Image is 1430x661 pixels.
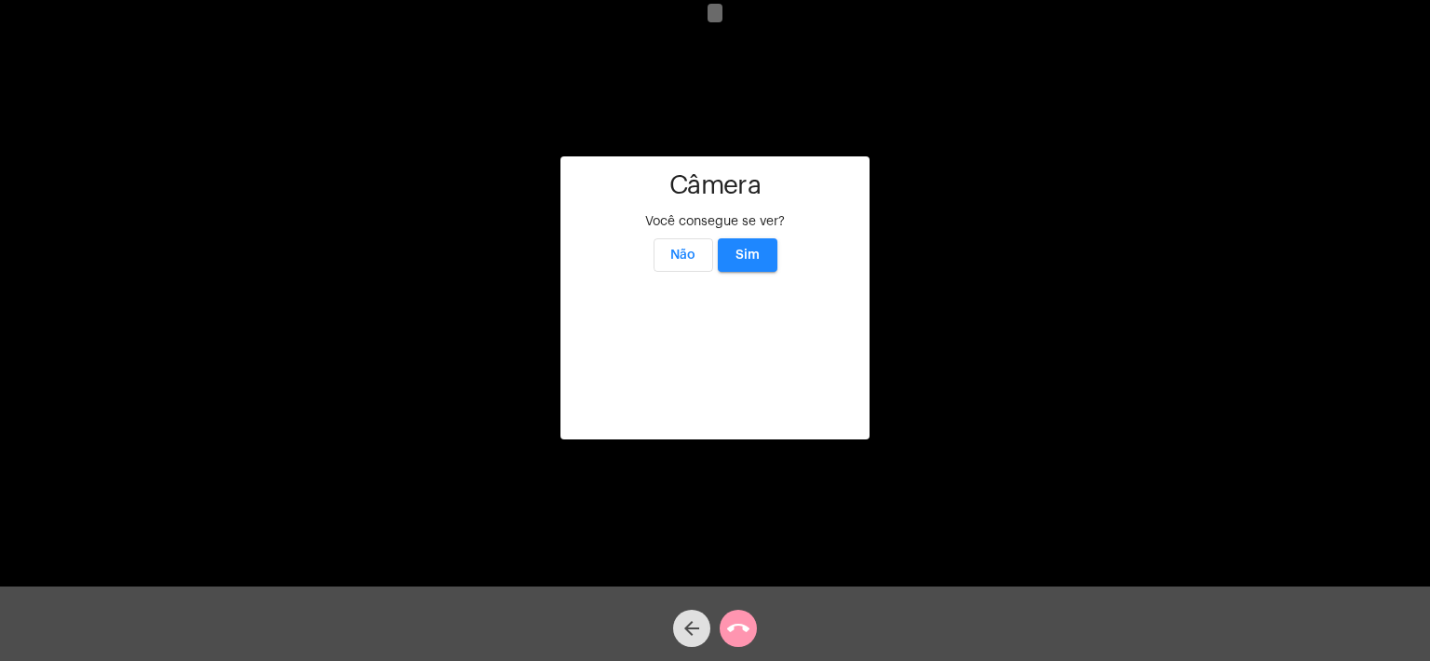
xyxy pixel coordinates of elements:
span: Sim [735,249,760,262]
span: Não [670,249,695,262]
button: Sim [718,238,777,272]
mat-icon: call_end [727,617,749,640]
h1: Câmera [575,171,855,200]
button: Não [654,238,713,272]
mat-icon: arrow_back [681,617,703,640]
span: Você consegue se ver? [645,215,785,228]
